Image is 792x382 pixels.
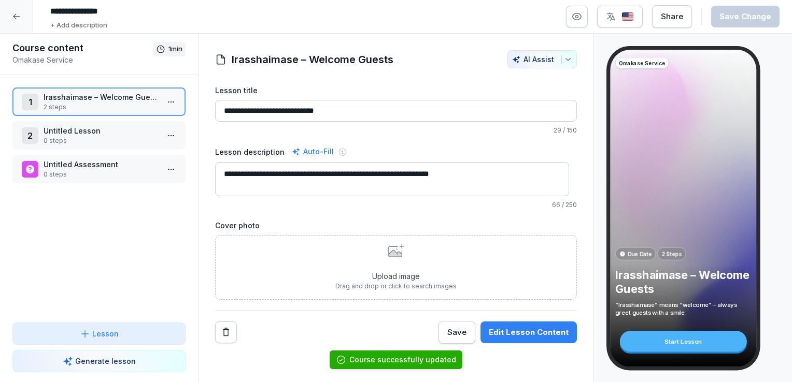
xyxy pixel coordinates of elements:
[168,44,182,54] p: 1 min
[661,11,683,22] div: Share
[12,87,186,116] div: 1Irasshaimase – Welcome Guests2 steps
[620,331,747,351] div: Start Lesson
[489,327,569,338] div: Edit Lesson Content
[215,200,577,210] p: / 250
[512,55,572,64] div: AI Assist
[12,121,186,150] div: 2Untitled Lesson0 steps
[615,268,751,296] p: Irasshaimase – Welcome Guests
[615,300,751,317] p: “Irasshaimase” means “welcome” – always greet guests with a smile.
[44,92,159,102] p: Irasshaimase – Welcome Guests
[44,159,159,170] p: Untitled Assessment
[447,327,466,338] div: Save
[44,125,159,136] p: Untitled Lesson
[554,126,561,134] span: 29
[335,271,457,282] p: Upload image
[12,350,186,372] button: Generate lesson
[50,20,107,31] p: + Add description
[507,50,577,68] button: AI Assist
[12,155,186,183] div: Untitled Assessment0 steps
[439,321,475,344] button: Save
[44,102,159,112] p: 2 steps
[711,6,780,27] button: Save Change
[22,94,38,110] div: 1
[22,127,38,144] div: 2
[215,126,577,135] p: / 150
[44,136,159,145] p: 0 steps
[92,328,119,339] p: Lesson
[552,201,560,209] span: 66
[628,250,652,258] p: Due Date
[661,250,682,258] p: 2 Steps
[232,52,393,67] h1: Irasshaimase – Welcome Guests
[215,85,577,96] label: Lesson title
[335,282,457,291] p: Drag and drop or click to search images
[12,322,186,345] button: Lesson
[215,146,285,157] label: Lesson description
[652,5,692,28] button: Share
[75,356,136,366] p: Generate lesson
[44,170,159,179] p: 0 steps
[621,12,634,22] img: us.svg
[349,355,456,365] div: Course successfully updated
[480,321,577,343] button: Edit Lesson Content
[215,321,237,343] button: Remove
[12,54,153,65] p: Omakase Service
[619,59,666,67] p: Omakase Service
[12,42,153,54] h1: Course content
[719,11,771,22] div: Save Change
[290,145,336,158] div: Auto-Fill
[215,220,577,231] label: Cover photo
